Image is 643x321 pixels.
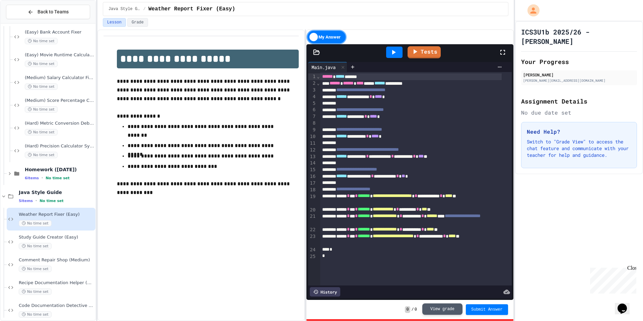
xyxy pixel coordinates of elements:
[19,235,94,240] span: Study Guide Creator (Easy)
[308,120,316,127] div: 8
[127,18,148,27] button: Grade
[308,73,316,80] div: 1
[25,61,58,67] span: No time set
[19,257,94,263] span: Comment Repair Shop (Medium)
[521,97,637,106] h2: Assignment Details
[35,198,37,203] span: •
[25,106,58,113] span: No time set
[521,27,637,46] h1: ICS3U1b 2025/26 - [PERSON_NAME]
[25,52,94,58] span: (Easy) Movie Runtime Calculator
[520,3,541,18] div: My Account
[308,193,316,207] div: 19
[25,167,94,173] span: Homework ([DATE])
[19,199,33,203] span: 5 items
[19,311,52,318] span: No time set
[25,129,58,135] span: No time set
[19,212,94,217] span: Weather Report Fixer (Easy)
[587,265,636,294] iframe: chat widget
[308,100,316,107] div: 5
[143,6,146,12] span: /
[308,227,316,233] div: 22
[308,187,316,193] div: 18
[308,180,316,187] div: 17
[308,173,316,180] div: 16
[19,243,52,249] span: No time set
[308,64,339,71] div: Main.java
[3,3,46,43] div: Chat with us now!Close
[415,307,417,312] span: 0
[308,213,316,227] div: 21
[310,287,340,297] div: History
[527,128,631,136] h3: Need Help?
[308,167,316,173] div: 15
[408,46,441,58] a: Tests
[308,153,316,160] div: 13
[19,266,52,272] span: No time set
[103,18,126,27] button: Lesson
[308,113,316,120] div: 7
[521,109,637,117] div: No due date set
[521,57,637,66] h2: Your Progress
[42,175,43,181] span: •
[471,307,503,312] span: Submit Answer
[308,233,316,247] div: 23
[308,93,316,100] div: 4
[405,306,410,313] span: 0
[615,294,636,314] iframe: chat widget
[466,304,508,315] button: Submit Answer
[25,83,58,90] span: No time set
[19,280,94,286] span: Recipe Documentation Helper (Medium)
[523,78,635,83] div: [PERSON_NAME][EMAIL_ADDRESS][DOMAIN_NAME]
[308,80,316,87] div: 2
[422,303,462,315] button: View grade
[316,74,320,79] span: Fold line
[412,307,414,312] span: /
[19,303,94,309] span: Code Documentation Detective (Hard)
[148,5,235,13] span: Weather Report Fixer (Easy)
[308,160,316,167] div: 14
[308,62,347,72] div: Main.java
[308,140,316,147] div: 11
[38,8,69,15] span: Back to Teams
[25,29,94,35] span: (Easy) Bank Account Fixer
[19,220,52,227] span: No time set
[25,152,58,158] span: No time set
[308,87,316,93] div: 3
[40,199,64,203] span: No time set
[19,189,94,195] span: Java Style Guide
[308,133,316,140] div: 10
[316,80,320,86] span: Fold line
[25,75,94,81] span: (Medium) Salary Calculator Fixer
[308,107,316,113] div: 6
[527,138,631,158] p: Switch to "Grade View" to access the chat feature and communicate with your teacher for help and ...
[25,38,58,44] span: No time set
[46,176,70,180] span: No time set
[25,121,94,126] span: (Hard) Metric Conversion Debugger
[308,147,316,153] div: 12
[25,143,94,149] span: (Hard) Precision Calculator System
[25,98,94,104] span: (Medium) Score Percentage Calculator
[25,176,39,180] span: 6 items
[109,6,141,12] span: Java Style Guide
[308,127,316,133] div: 9
[308,207,316,213] div: 20
[308,247,316,253] div: 24
[308,253,316,260] div: 25
[523,72,635,78] div: [PERSON_NAME]
[19,288,52,295] span: No time set
[6,5,90,19] button: Back to Teams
